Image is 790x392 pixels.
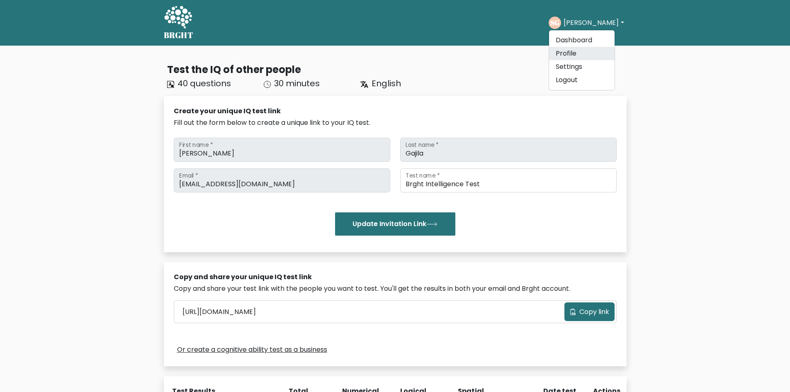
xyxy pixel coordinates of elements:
button: Update Invitation Link [335,212,455,236]
button: Copy link [564,302,615,321]
div: Create your unique IQ test link [174,106,617,116]
text: SG [550,18,559,27]
button: [PERSON_NAME] [561,17,626,28]
a: Settings [549,60,615,73]
input: Email [174,168,390,192]
a: Profile [549,47,615,60]
a: BRGHT [164,3,194,42]
input: First name [174,138,390,162]
span: 30 minutes [274,78,320,89]
div: Copy and share your unique IQ test link [174,272,617,282]
span: English [372,78,401,89]
div: Copy and share your test link with the people you want to test. You'll get the results in both yo... [174,284,617,294]
span: 40 questions [177,78,231,89]
input: Test name [400,168,617,192]
a: Or create a cognitive ability test as a business [177,345,327,355]
a: Logout [549,73,615,87]
h5: BRGHT [164,30,194,40]
input: Last name [400,138,617,162]
div: Fill out the form below to create a unique link to your IQ test. [174,118,617,128]
a: Dashboard [549,34,615,47]
span: Copy link [579,307,609,317]
div: Test the IQ of other people [167,62,627,77]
